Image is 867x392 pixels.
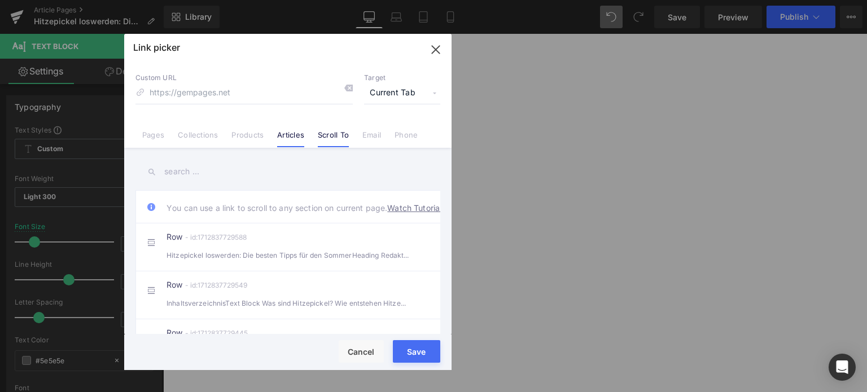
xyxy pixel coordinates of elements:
a: Row [167,329,182,337]
input: https://gempages.net [135,82,353,104]
p: Target [364,73,440,82]
span: You can use a link to scroll to any section on current page. [167,200,441,214]
div: - id:1712837729445 [182,329,248,337]
a: Email [362,130,381,147]
button: Save [393,340,440,363]
button: Cancel [339,340,384,363]
a: Row [167,233,182,241]
a: Articles [277,130,304,147]
a: Collections [178,130,218,147]
a: Products [231,130,264,147]
a: Scroll To [318,130,349,147]
a: Row [167,281,182,289]
a: Pages [142,130,164,147]
div: InhaltsverzeichnisText Block Was sind Hitzepickel? Wie entstehen Hitzepickel? [167,297,409,309]
span: Current Tab [364,82,440,104]
div: - id:1712837729588 [182,233,247,241]
input: search ... [135,159,440,184]
p: Link picker [133,42,180,53]
div: - id:1712837729549 [182,281,247,289]
div: Hitzepickel loswerden: Die besten Tipps für den SommerHeading Redaktion, 14. [167,249,409,261]
a: Phone [395,130,418,147]
a: Watch Tutorial [387,202,441,214]
p: Custom URL [135,73,353,82]
div: Open Intercom Messenger [829,354,856,381]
